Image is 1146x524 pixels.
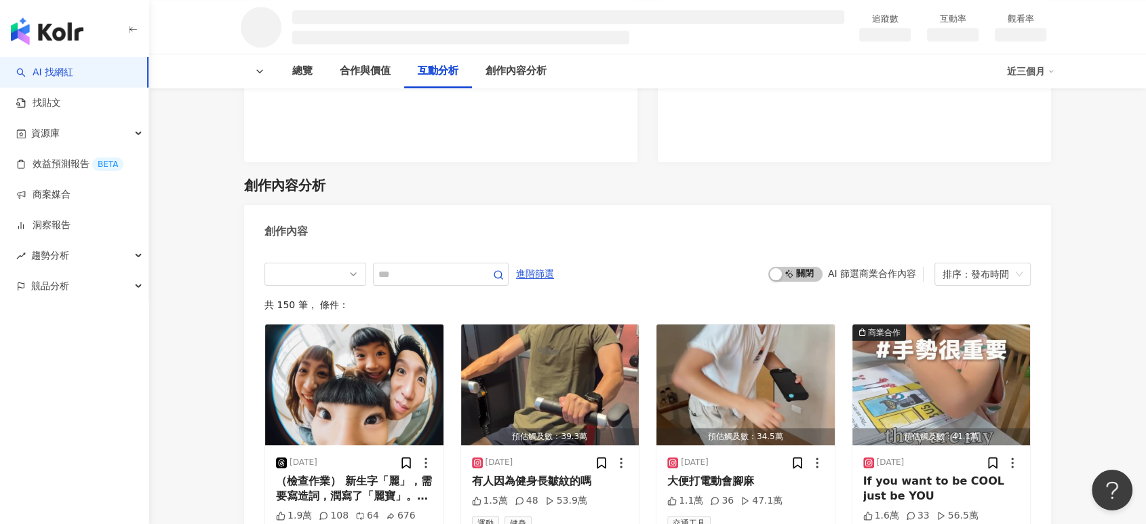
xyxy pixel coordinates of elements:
span: 資源庫 [31,118,60,149]
div: 預估觸及數：41.1萬 [852,428,1031,445]
div: （檢查作業） 新生字「麗」，需要寫造詞，潤寫了「麗寶」。 我：「麗寶不行。」 [PERSON_NAME]：「爸爸說的，他說可以。」 [276,474,433,504]
div: 1.1萬 [667,494,703,508]
img: post-image [656,324,835,445]
div: 互動率 [927,12,979,26]
div: 近三個月 [1007,60,1054,82]
span: 競品分析 [31,271,69,301]
a: 商案媒合 [16,188,71,202]
div: 合作與價值 [340,63,391,79]
div: 47.1萬 [740,494,783,508]
div: 預估觸及數：34.5萬 [656,428,835,445]
div: 36 [710,494,734,508]
div: 互動分析 [418,63,458,79]
div: 1.9萬 [276,509,312,523]
div: AI 篩選商業合作內容 [828,268,916,279]
a: 找貼文 [16,96,61,110]
a: 效益預測報告BETA [16,157,123,171]
a: searchAI 找網紅 [16,66,73,79]
button: 商業合作預估觸及數：41.1萬 [852,324,1031,445]
button: 預估觸及數：34.5萬 [656,324,835,445]
div: 64 [355,509,379,523]
img: post-image [265,324,443,445]
span: 進階篩選 [516,263,554,285]
div: If you want to be COOL just be YOU [863,474,1020,504]
span: 趨勢分析 [31,240,69,271]
div: 1.6萬 [863,509,899,523]
div: [DATE] [290,457,317,468]
div: 大便打電動會腳麻 [667,474,824,489]
div: 排序：發布時間 [943,263,1010,285]
div: 48 [515,494,538,508]
div: 共 150 筆 ， 條件： [264,299,1031,310]
div: 創作內容分析 [486,63,547,79]
img: post-image [461,324,639,445]
div: 676 [386,509,416,523]
div: 53.9萬 [545,494,587,508]
div: 總覽 [292,63,313,79]
span: rise [16,251,26,261]
div: 觀看率 [995,12,1046,26]
div: 56.5萬 [936,509,979,523]
div: 108 [319,509,349,523]
div: [DATE] [877,457,905,468]
img: post-image [852,324,1031,445]
iframe: Help Scout Beacon - Open [1092,470,1132,510]
div: 追蹤數 [859,12,911,26]
div: 33 [906,509,930,523]
a: 洞察報告 [16,219,71,232]
div: 有人因為健身長皺紋的嗎 [472,474,629,489]
div: 創作內容分析 [244,176,325,195]
div: [DATE] [486,457,513,468]
div: 創作內容 [264,224,308,239]
div: 1.5萬 [472,494,508,508]
div: [DATE] [681,457,709,468]
img: logo [11,18,83,45]
button: 進階篩選 [515,263,555,284]
div: 商業合作 [868,326,901,339]
div: 預估觸及數：39.3萬 [461,428,639,445]
button: 預估觸及數：39.3萬 [461,324,639,445]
